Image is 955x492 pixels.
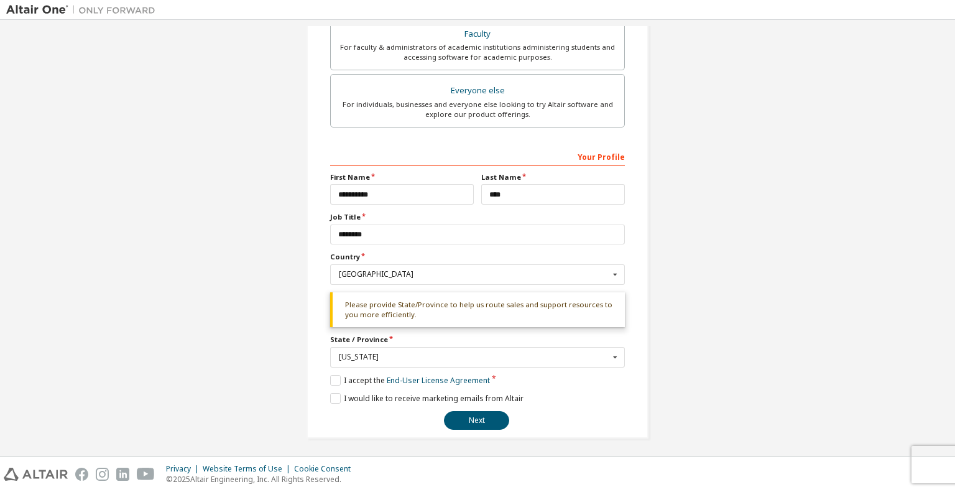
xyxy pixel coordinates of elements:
div: Faculty [338,26,617,43]
p: © 2025 Altair Engineering, Inc. All Rights Reserved. [166,474,358,485]
div: For faculty & administrators of academic institutions administering students and accessing softwa... [338,42,617,62]
img: facebook.svg [75,468,88,481]
label: I accept the [330,375,490,386]
div: [US_STATE] [339,353,609,361]
div: Privacy [166,464,203,474]
img: instagram.svg [96,468,109,481]
label: Country [330,252,625,262]
label: State / Province [330,335,625,345]
button: Next [444,411,509,430]
div: For individuals, businesses and everyone else looking to try Altair software and explore our prod... [338,100,617,119]
img: Altair One [6,4,162,16]
label: I would like to receive marketing emails from Altair [330,393,524,404]
img: youtube.svg [137,468,155,481]
div: Website Terms of Use [203,464,294,474]
label: Last Name [481,172,625,182]
div: [GEOGRAPHIC_DATA] [339,271,609,278]
img: linkedin.svg [116,468,129,481]
label: First Name [330,172,474,182]
div: Please provide State/Province to help us route sales and support resources to you more efficiently. [330,292,625,328]
img: altair_logo.svg [4,468,68,481]
div: Your Profile [330,146,625,166]
a: End-User License Agreement [387,375,490,386]
div: Cookie Consent [294,464,358,474]
div: Everyone else [338,82,617,100]
label: Job Title [330,212,625,222]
